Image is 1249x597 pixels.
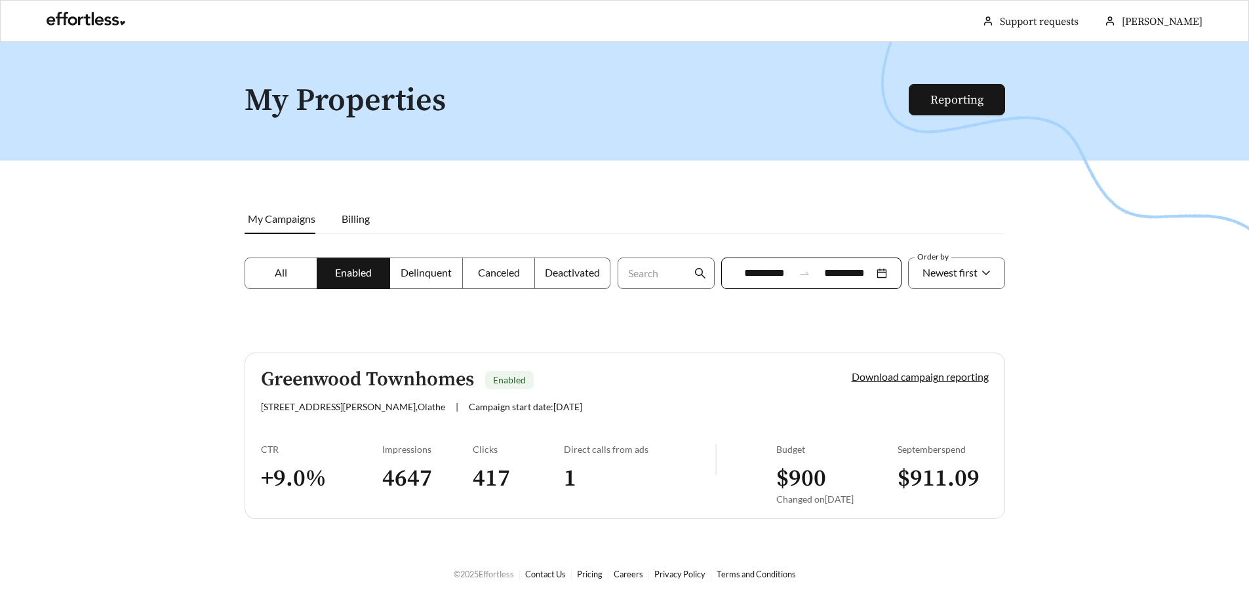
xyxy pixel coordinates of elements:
[335,266,372,279] span: Enabled
[261,401,445,412] span: [STREET_ADDRESS][PERSON_NAME] , Olathe
[261,444,382,455] div: CTR
[898,444,989,455] div: September spend
[473,464,564,493] h3: 417
[715,444,717,475] img: line
[261,464,382,493] h3: + 9.0 %
[799,267,810,279] span: swap-right
[493,374,526,385] span: Enabled
[564,444,715,455] div: Direct calls from ads
[1000,15,1079,28] a: Support requests
[776,444,898,455] div: Budget
[245,353,1005,519] a: Greenwood TownhomesEnabled[STREET_ADDRESS][PERSON_NAME],Olathe|Campaign start date:[DATE]Download...
[1122,15,1202,28] span: [PERSON_NAME]
[545,266,600,279] span: Deactivated
[694,267,706,279] span: search
[382,464,473,493] h3: 4647
[261,369,474,391] h5: Greenwood Townhomes
[930,92,983,107] a: Reporting
[342,212,370,225] span: Billing
[275,266,287,279] span: All
[776,493,898,505] div: Changed on [DATE]
[776,464,898,493] h3: $ 900
[245,84,910,119] h1: My Properties
[478,266,520,279] span: Canceled
[473,444,564,455] div: Clicks
[564,464,715,493] h3: 1
[469,401,582,412] span: Campaign start date: [DATE]
[401,266,452,279] span: Delinquent
[909,84,1005,115] button: Reporting
[898,464,989,493] h3: $ 911.09
[456,401,458,412] span: |
[852,370,989,383] a: Download campaign reporting
[248,212,315,225] span: My Campaigns
[382,444,473,455] div: Impressions
[799,267,810,279] span: to
[922,266,978,279] span: Newest first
